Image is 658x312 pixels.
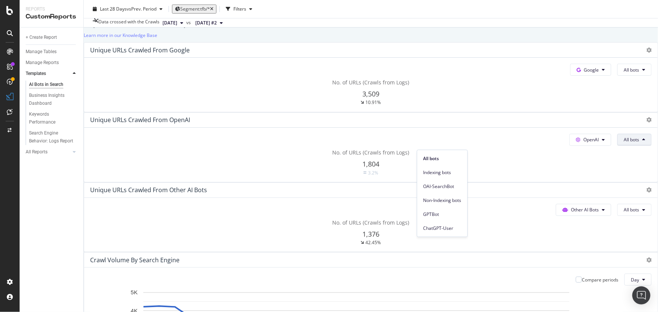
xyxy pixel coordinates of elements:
[29,92,78,107] a: Business Insights Dashboard
[362,89,379,98] span: 3,509
[192,18,226,28] button: [DATE] #2
[29,129,78,145] a: Search Engine Behavior: Logs Report
[84,32,157,38] a: Learn more in our Knowledge Base
[84,42,658,112] div: Unique URLs Crawled from GoogleGoogleAll botsNo. of URLs (Crawls from Logs)3,50910.91%
[617,204,652,216] button: All bots
[423,155,461,162] span: All bots
[362,229,379,239] span: 1,376
[195,20,217,26] span: 2025 Jul. 15th #2
[26,148,48,156] div: All Reports
[617,134,652,146] button: All bots
[624,206,639,213] span: All bots
[100,6,127,12] span: Last 28 Days
[26,48,57,56] div: Manage Tables
[631,277,639,283] span: Day
[29,81,63,89] div: AI Bots in Search
[26,48,78,56] a: Manage Tables
[423,211,461,218] span: GPTBot
[26,59,78,67] a: Manage Reports
[624,67,639,73] span: All bots
[90,186,207,194] div: Unique URLs Crawled from Other AI Bots
[90,3,166,15] button: Last 28 DaysvsPrev. Period
[333,149,410,156] span: No. of URLs (Crawls from Logs)
[582,277,618,283] div: Compare periods
[333,219,410,226] span: No. of URLs (Crawls from Logs)
[26,70,46,78] div: Templates
[423,225,461,232] span: ChatGPT-User
[556,204,611,216] button: Other AI Bots
[233,6,246,12] div: Filters
[160,18,186,28] button: [DATE]
[98,18,160,28] div: Data crossed with the Crawls
[617,64,652,76] button: All bots
[84,112,658,182] div: Unique URLs Crawled from OpenAIOpenAIAll botsNo. of URLs (Crawls from Logs)1,804Equal3.2%
[90,46,190,54] div: Unique URLs Crawled from Google
[366,239,381,246] div: 42.45%
[26,70,71,78] a: Templates
[163,20,177,26] span: 2025 Aug. 15th
[26,6,77,12] div: Reports
[26,34,57,41] div: + Create Report
[90,116,190,124] div: Unique URLs Crawled from OpenAI
[624,274,652,286] button: Day
[423,197,461,204] span: Non-Indexing bots
[127,6,156,12] span: vs Prev. Period
[571,206,599,213] span: Other AI Bots
[26,59,59,67] div: Manage Reports
[29,110,71,126] div: Keywords Performance
[364,171,367,174] img: Equal
[583,136,599,143] span: OpenAI
[632,286,650,304] div: Open Intercom Messenger
[624,136,639,143] span: All bots
[29,110,78,126] a: Keywords Performance
[223,3,255,15] button: Filters
[26,12,77,21] div: CustomReports
[186,19,192,26] span: vs
[569,134,611,146] button: OpenAI
[423,169,461,176] span: Indexing bots
[90,256,179,264] div: Crawl Volume By Search Engine
[570,64,611,76] button: Google
[29,129,74,145] div: Search Engine Behavior: Logs Report
[423,183,461,190] span: OAI-SearchBot
[29,92,72,107] div: Business Insights Dashboard
[366,99,381,106] div: 10.91%
[26,148,71,156] a: All Reports
[29,81,78,89] a: AI Bots in Search
[172,5,216,13] button: Segment:tfb/*
[26,34,78,41] a: + Create Report
[368,170,378,176] div: 3.2%
[84,182,658,252] div: Unique URLs Crawled from Other AI BotsOther AI BotsAll botsNo. of URLs (Crawls from Logs)1,37642.45%
[131,289,138,296] text: 5K
[180,6,210,12] span: Segment: tfb/*
[584,67,599,73] span: Google
[333,79,410,86] span: No. of URLs (Crawls from Logs)
[362,159,379,168] span: 1,804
